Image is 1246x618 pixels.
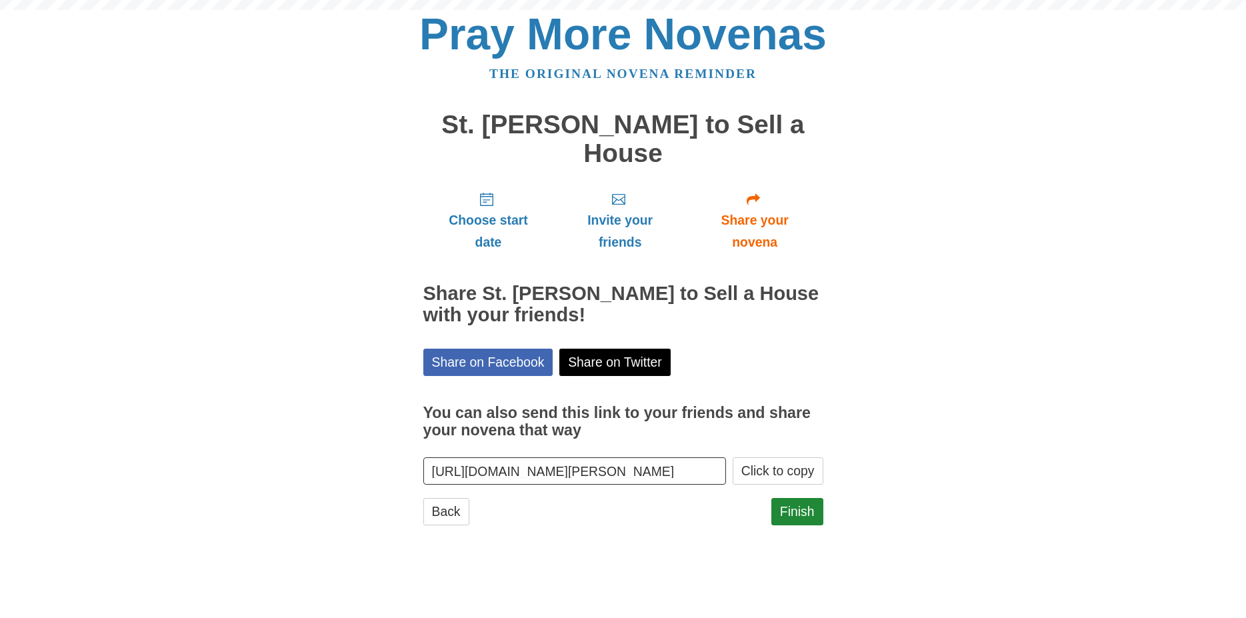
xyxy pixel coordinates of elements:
[437,209,541,253] span: Choose start date
[771,498,823,525] a: Finish
[733,457,823,485] button: Click to copy
[419,9,827,59] a: Pray More Novenas
[687,181,823,260] a: Share your novena
[567,209,673,253] span: Invite your friends
[553,181,686,260] a: Invite your friends
[423,111,823,167] h1: St. [PERSON_NAME] to Sell a House
[423,181,554,260] a: Choose start date
[423,349,553,376] a: Share on Facebook
[423,283,823,326] h2: Share St. [PERSON_NAME] to Sell a House with your friends!
[423,405,823,439] h3: You can also send this link to your friends and share your novena that way
[559,349,671,376] a: Share on Twitter
[700,209,810,253] span: Share your novena
[489,67,757,81] a: The original novena reminder
[423,498,469,525] a: Back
